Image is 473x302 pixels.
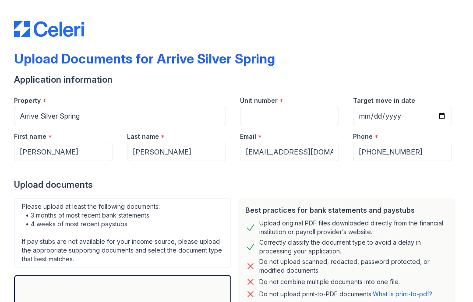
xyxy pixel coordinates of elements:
[240,132,256,141] label: Email
[259,257,448,275] div: Do not upload scanned, redacted, password protected, or modified documents.
[14,21,84,37] img: CE_Logo_Blue-a8612792a0a2168367f1c8372b55b34899dd931a85d93a1a3d3e32e68fde9ad4.png
[14,179,459,191] div: Upload documents
[259,290,432,298] p: Do not upload print-to-PDF documents.
[259,219,448,236] div: Upload original PDF files downloaded directly from the financial institution or payroll provider’...
[127,132,159,141] label: Last name
[240,96,278,105] label: Unit number
[14,96,41,105] label: Property
[353,132,373,141] label: Phone
[14,198,231,268] div: Please upload at least the following documents: • 3 months of most recent bank statements • 4 wee...
[14,74,459,86] div: Application information
[245,205,448,215] div: Best practices for bank statements and paystubs
[373,290,432,298] a: What is print-to-pdf?
[14,132,46,141] label: First name
[14,51,275,67] div: Upload Documents for Arrive Silver Spring
[259,277,400,287] div: Do not combine multiple documents into one file.
[259,238,448,256] div: Correctly classify the document type to avoid a delay in processing your application.
[353,96,415,105] label: Target move in date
